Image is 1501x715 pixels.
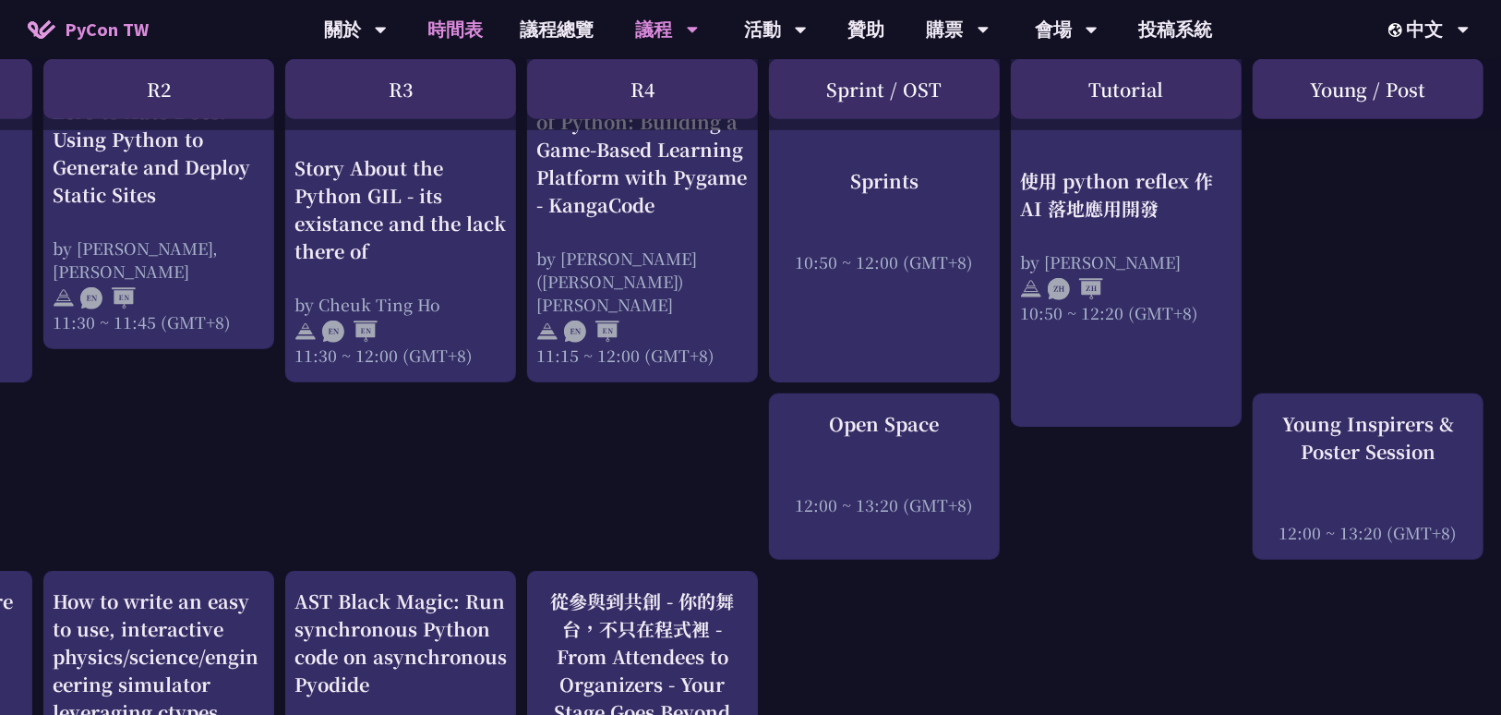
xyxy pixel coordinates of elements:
[80,287,136,309] img: ENEN.5a408d1.svg
[778,493,991,516] div: 12:00 ~ 13:20 (GMT+8)
[65,16,149,43] span: PyCon TW
[28,20,55,39] img: Home icon of PyCon TW 2025
[9,6,167,53] a: PyCon TW
[1253,59,1483,119] div: Young / Post
[53,310,265,333] div: 11:30 ~ 11:45 (GMT+8)
[1020,300,1232,323] div: 10:50 ~ 12:20 (GMT+8)
[53,98,265,333] a: Zero to Auto Docs: Using Python to Generate and Deploy Static Sites by [PERSON_NAME], [PERSON_NAM...
[294,293,507,316] div: by Cheuk Ting Ho
[294,321,317,343] img: svg+xml;base64,PHN2ZyB4bWxucz0iaHR0cDovL3d3dy53My5vcmcvMjAwMC9zdmciIHdpZHRoPSIyNCIgaGVpZ2h0PSIyNC...
[536,53,749,367] a: Helping K-12 Students Write Their First Line of Python: Building a Game-Based Learning Platform w...
[1020,166,1232,222] div: 使用 python reflex 作 AI 落地應用開發
[536,53,749,219] div: Helping K-12 Students Write Their First Line of Python: Building a Game-Based Learning Platform w...
[778,410,991,438] div: Open Space
[53,98,265,209] div: Zero to Auto Docs: Using Python to Generate and Deploy Static Sites
[527,59,758,119] div: R4
[53,287,75,309] img: svg+xml;base64,PHN2ZyB4bWxucz0iaHR0cDovL3d3dy53My5vcmcvMjAwMC9zdmciIHdpZHRoPSIyNCIgaGVpZ2h0PSIyNC...
[322,321,378,343] img: ENEN.5a408d1.svg
[536,321,558,343] img: svg+xml;base64,PHN2ZyB4bWxucz0iaHR0cDovL3d3dy53My5vcmcvMjAwMC9zdmciIHdpZHRoPSIyNCIgaGVpZ2h0PSIyNC...
[1020,249,1232,273] div: by [PERSON_NAME]
[769,59,1000,119] div: Sprint / OST
[43,59,274,119] div: R2
[294,344,507,367] div: 11:30 ~ 12:00 (GMT+8)
[294,588,507,698] div: AST Black Magic: Run synchronous Python code on asynchronous Pyodide
[294,98,507,310] a: Story About the Python GIL - its existance and the lack there of by Cheuk Ting Ho 11:30 ~ 12:00 (...
[536,344,749,367] div: 11:15 ~ 12:00 (GMT+8)
[1048,278,1103,300] img: ZHZH.38617ef.svg
[1020,278,1042,300] img: svg+xml;base64,PHN2ZyB4bWxucz0iaHR0cDovL3d3dy53My5vcmcvMjAwMC9zdmciIHdpZHRoPSIyNCIgaGVpZ2h0PSIyNC...
[285,59,516,119] div: R3
[778,410,991,516] a: Open Space 12:00 ~ 13:20 (GMT+8)
[1011,59,1242,119] div: Tutorial
[1262,410,1474,544] a: Young Inspirers & Poster Session 12:00 ~ 13:20 (GMT+8)
[778,249,991,273] div: 10:50 ~ 12:00 (GMT+8)
[536,247,749,316] div: by [PERSON_NAME] ([PERSON_NAME]) [PERSON_NAME]
[564,321,619,343] img: ENEN.5a408d1.svg
[1262,410,1474,466] div: Young Inspirers & Poster Session
[53,236,265,283] div: by [PERSON_NAME], [PERSON_NAME]
[1262,521,1474,544] div: 12:00 ~ 13:20 (GMT+8)
[1388,23,1407,37] img: Locale Icon
[778,166,991,194] div: Sprints
[294,154,507,265] div: Story About the Python GIL - its existance and the lack there of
